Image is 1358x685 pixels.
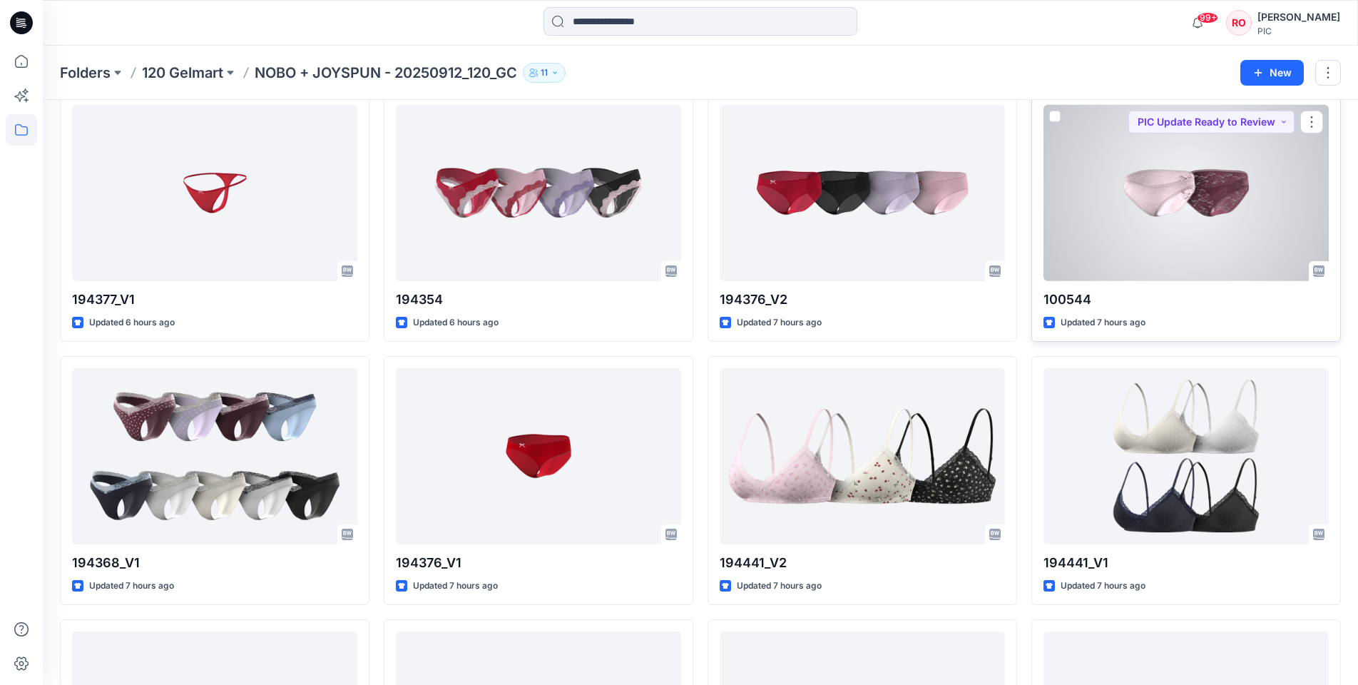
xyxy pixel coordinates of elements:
a: 194354 [396,105,681,280]
div: [PERSON_NAME] [1257,9,1340,26]
a: 194441_V1 [1043,368,1329,544]
span: 99+ [1197,12,1218,24]
p: Updated 6 hours ago [89,315,175,330]
a: Folders [60,63,111,83]
p: NOBO + JOYSPUN - 20250912_120_GC [255,63,517,83]
p: Updated 7 hours ago [737,315,822,330]
p: Updated 7 hours ago [413,579,498,594]
p: 194441_V2 [720,553,1005,573]
p: 194368_V1 [72,553,357,573]
p: Updated 7 hours ago [737,579,822,594]
div: RO [1226,10,1252,36]
p: 194376_V2 [720,290,1005,310]
p: Updated 7 hours ago [1061,579,1145,594]
a: 194377_V1 [72,105,357,280]
p: 194354 [396,290,681,310]
button: 11 [523,63,566,83]
p: Updated 7 hours ago [89,579,174,594]
a: 100544 [1043,105,1329,280]
p: Updated 7 hours ago [1061,315,1145,330]
p: 194376_V1 [396,553,681,573]
a: 194376_V2 [720,105,1005,280]
p: 100544 [1043,290,1329,310]
a: 194368_V1 [72,368,357,544]
a: 194376_V1 [396,368,681,544]
p: 11 [541,65,548,81]
div: PIC [1257,26,1340,36]
a: 120 Gelmart [142,63,223,83]
p: 194377_V1 [72,290,357,310]
button: New [1240,60,1304,86]
a: 194441_V2 [720,368,1005,544]
p: Updated 6 hours ago [413,315,499,330]
p: 194441_V1 [1043,553,1329,573]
